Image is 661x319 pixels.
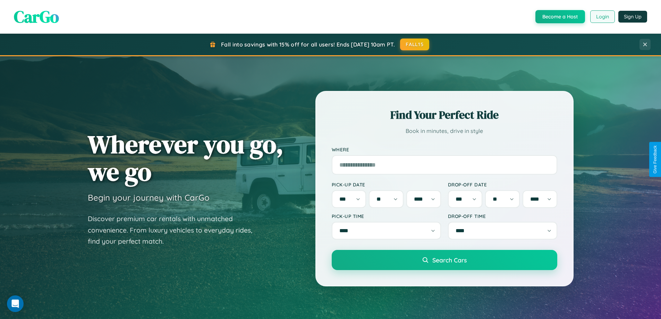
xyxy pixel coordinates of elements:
div: Give Feedback [653,145,658,174]
h2: Find Your Perfect Ride [332,107,557,123]
p: Book in minutes, drive in style [332,126,557,136]
p: Discover premium car rentals with unmatched convenience. From luxury vehicles to everyday rides, ... [88,213,261,247]
span: CarGo [14,5,59,28]
label: Pick-up Date [332,182,441,187]
div: Open Intercom Messenger [7,295,24,312]
label: Where [332,146,557,152]
button: Become a Host [535,10,585,23]
label: Pick-up Time [332,213,441,219]
button: Login [590,10,615,23]
label: Drop-off Time [448,213,557,219]
button: Search Cars [332,250,557,270]
button: FALL15 [400,39,429,50]
button: Sign Up [618,11,647,23]
label: Drop-off Date [448,182,557,187]
span: Fall into savings with 15% off for all users! Ends [DATE] 10am PT. [221,41,395,48]
h3: Begin your journey with CarGo [88,192,210,203]
span: Search Cars [432,256,467,264]
h1: Wherever you go, we go [88,131,283,185]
